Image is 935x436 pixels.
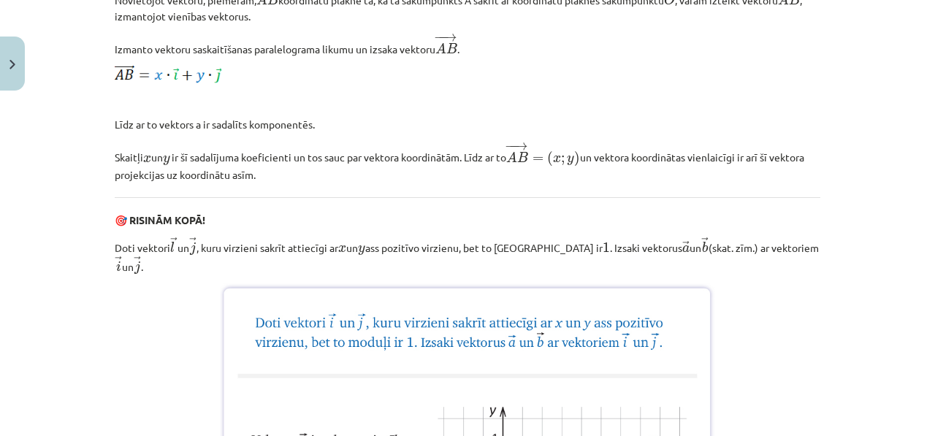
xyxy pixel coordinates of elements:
span: j [190,242,196,255]
span: A [506,151,517,162]
span: → [682,241,690,251]
span: x [338,245,346,253]
span: j [134,261,140,274]
span: → [189,237,196,248]
span: x [553,156,561,163]
p: Skaitļi un ir šī sadalījuma koeficienti un tos sauc par vektora koordinātām. Līdz ar to un vektor... [115,141,820,182]
span: ; [561,156,565,165]
p: Līdz ar to vektors a ir sadalīts komponentēs. [115,117,820,132]
span: 1 [603,242,610,253]
span: − [438,34,440,42]
span: → [170,237,178,248]
b: RISINĀM KOPĀ! [129,213,205,226]
span: → [443,34,457,42]
span: → [115,256,122,267]
span: ( [547,151,553,167]
span: → [701,237,709,248]
p: 🎯 [115,213,820,228]
span: x [143,156,151,163]
span: y [567,156,574,165]
span: − [434,34,445,42]
span: b [702,242,708,253]
span: = [533,156,543,162]
span: A [435,42,446,53]
span: y [358,245,365,255]
p: Izmanto vektoru saskaitīšanas paralelograma likumu un izsaka vektoru . [115,33,820,58]
span: B [446,43,457,53]
span: → [134,256,141,267]
span: → [514,142,528,150]
span: y [163,156,170,165]
p: Doti vektori un , kuru virzieni sakrīt attiecīgi ar un ass pozitīvo virzienu, bet to [GEOGRAPHIC_... [115,237,820,275]
span: a [682,245,690,253]
span: B [517,152,528,162]
span: l [170,242,175,253]
span: ) [574,151,580,167]
span: i [116,261,121,272]
span: − [509,142,511,150]
img: icon-close-lesson-0947bae3869378f0d4975bcd49f059093ad1ed9edebbc8119c70593378902aed.svg [9,60,15,69]
span: − [505,142,516,150]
